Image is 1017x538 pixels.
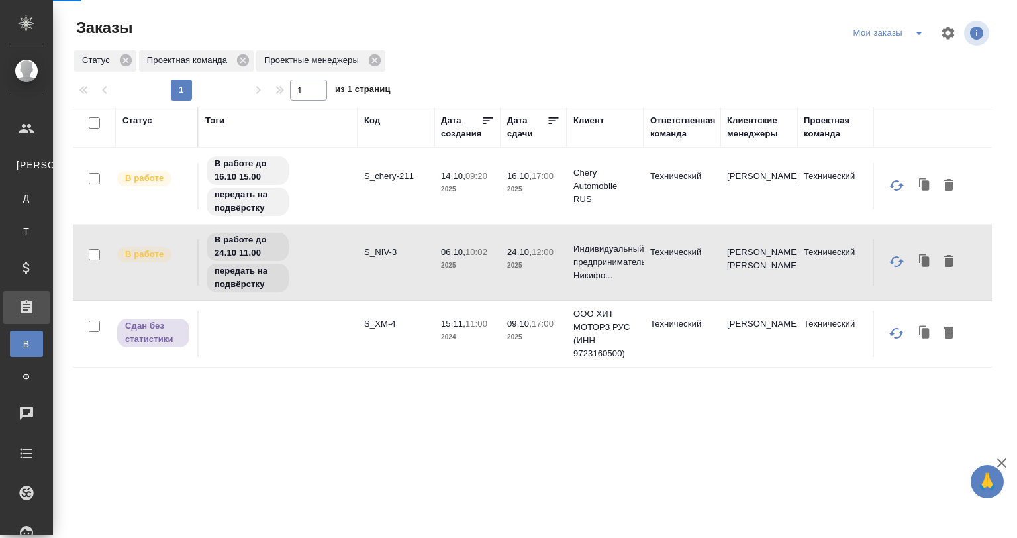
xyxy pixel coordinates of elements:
[17,158,36,172] span: [PERSON_NAME]
[797,311,874,357] td: Технический
[10,331,43,357] a: В
[573,307,637,360] p: ООО ХИТ МОТОРЗ РУС (ИНН 9723160500)
[938,321,960,346] button: Удалить
[116,246,191,264] div: Выставляет ПМ после принятия заказа от КМа
[215,264,281,291] p: передать на подвёрстку
[532,247,554,257] p: 12:00
[720,311,797,357] td: [PERSON_NAME]
[10,364,43,390] a: Ф
[122,114,152,127] div: Статус
[507,331,560,344] p: 2025
[441,114,481,140] div: Дата создания
[364,246,428,259] p: S_NIV-3
[17,337,36,350] span: В
[125,248,164,261] p: В работе
[465,247,487,257] p: 10:02
[205,155,351,217] div: В работе до 16.10 15.00, передать на подвёрстку
[507,114,547,140] div: Дата сдачи
[507,171,532,181] p: 16.10,
[507,247,532,257] p: 24.10,
[720,163,797,209] td: [PERSON_NAME]
[441,259,494,272] p: 2025
[971,465,1004,498] button: 🙏
[17,225,36,238] span: Т
[727,114,791,140] div: Клиентские менеджеры
[573,166,637,206] p: Chery Automobile RUS
[720,239,797,286] td: [PERSON_NAME], [PERSON_NAME]
[441,171,465,181] p: 14.10,
[441,247,465,257] p: 06.10,
[881,246,912,278] button: Обновить
[264,54,363,67] p: Проектные менеджеры
[850,23,932,44] div: split button
[465,319,487,329] p: 11:00
[964,21,992,46] span: Посмотреть информацию
[644,163,720,209] td: Технический
[215,188,281,215] p: передать на подвёрстку
[10,152,43,178] a: [PERSON_NAME]
[147,54,232,67] p: Проектная команда
[797,163,874,209] td: Технический
[507,183,560,196] p: 2025
[17,191,36,205] span: Д
[10,218,43,244] a: Т
[938,173,960,198] button: Удалить
[17,370,36,384] span: Ф
[205,231,351,294] div: В работе до 24.10 11.00, передать на подвёрстку
[804,114,867,140] div: Проектная команда
[364,114,380,127] div: Код
[441,331,494,344] p: 2024
[881,317,912,349] button: Обновить
[10,185,43,211] a: Д
[116,317,191,349] div: Выставляет ПМ, когда заказ сдан КМу, но начисления еще не проведены
[976,468,998,496] span: 🙏
[507,319,532,329] p: 09.10,
[73,17,132,38] span: Заказы
[532,171,554,181] p: 17:00
[215,233,281,260] p: В работе до 24.10 11.00
[441,319,465,329] p: 15.11,
[912,249,938,274] button: Клонировать
[82,54,115,67] p: Статус
[364,170,428,183] p: S_chery-211
[256,50,385,72] div: Проектные менеджеры
[125,319,181,346] p: Сдан без статистики
[650,114,716,140] div: Ответственная команда
[465,171,487,181] p: 09:20
[644,239,720,286] td: Технический
[335,81,391,101] span: из 1 страниц
[507,259,560,272] p: 2025
[215,157,281,184] p: В работе до 16.10 15.00
[532,319,554,329] p: 17:00
[205,114,224,127] div: Тэги
[139,50,254,72] div: Проектная команда
[938,249,960,274] button: Удалить
[441,183,494,196] p: 2025
[881,170,912,201] button: Обновить
[912,321,938,346] button: Клонировать
[912,173,938,198] button: Клонировать
[573,242,637,282] p: Индивидуальный предприниматель Никифо...
[125,172,164,185] p: В работе
[932,17,964,49] span: Настроить таблицу
[644,311,720,357] td: Технический
[364,317,428,331] p: S_XM-4
[573,114,604,127] div: Клиент
[74,50,136,72] div: Статус
[797,239,874,286] td: Технический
